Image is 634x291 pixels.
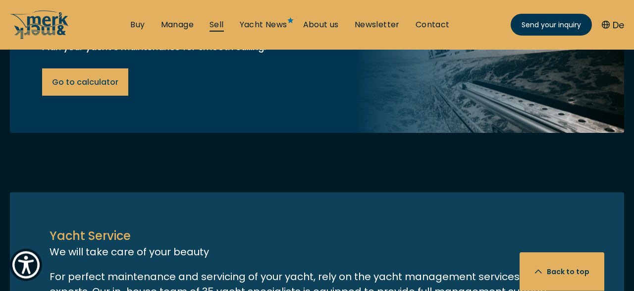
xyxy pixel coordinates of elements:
a: Manage [161,19,194,30]
button: Show Accessibility Preferences [10,249,42,281]
span: Go to calculator [52,76,118,88]
a: / [10,31,69,43]
a: Yacht News [240,19,287,30]
a: About us [303,19,339,30]
a: Send your inquiry [511,14,592,36]
a: Newsletter [355,19,400,30]
p: We will take care of your beauty [50,244,584,259]
a: Contact [416,19,450,30]
button: Back to top [520,252,604,291]
button: De [602,18,624,32]
a: Sell [210,19,224,30]
a: Buy [130,19,145,30]
a: Go to calculator [42,68,128,96]
p: Yacht Service [50,227,584,244]
span: Send your inquiry [522,20,581,30]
